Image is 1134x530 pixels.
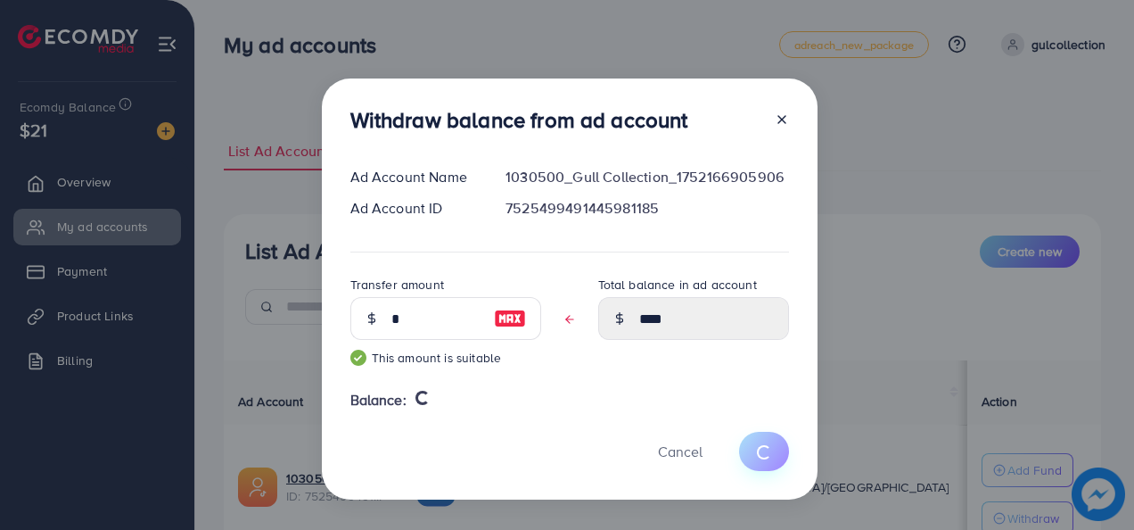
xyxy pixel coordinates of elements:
div: 7525499491445981185 [491,198,802,219]
img: guide [350,350,366,366]
button: Cancel [636,432,725,470]
label: Total balance in ad account [598,276,757,294]
img: image [494,308,526,329]
h3: Withdraw balance from ad account [350,107,688,133]
div: Ad Account Name [336,167,492,187]
span: Balance: [350,390,407,410]
small: This amount is suitable [350,349,541,367]
span: Cancel [658,442,703,461]
label: Transfer amount [350,276,444,294]
div: 1030500_Gull Collection_1752166905906 [491,167,802,187]
div: Ad Account ID [336,198,492,219]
